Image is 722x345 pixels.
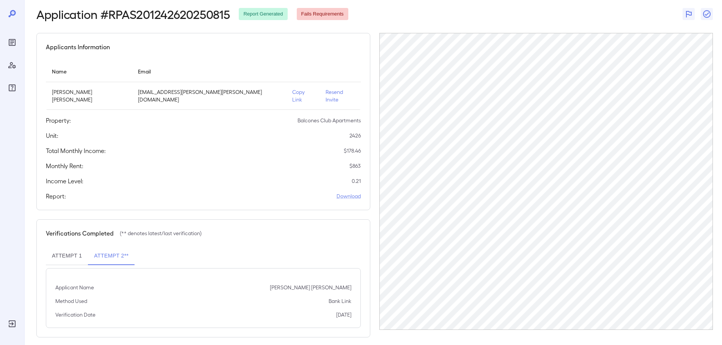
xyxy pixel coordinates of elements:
[46,61,132,82] th: Name
[239,11,287,18] span: Report Generated
[88,247,135,265] button: Attempt 2**
[6,318,18,330] div: Log Out
[352,177,361,185] p: 0.21
[337,192,361,200] a: Download
[120,229,202,237] p: (** denotes latest/last verification)
[344,147,361,155] p: $ 178.46
[52,88,126,103] p: [PERSON_NAME] [PERSON_NAME]
[46,161,83,170] h5: Monthly Rent:
[46,247,88,265] button: Attempt 1
[6,82,18,94] div: FAQ
[297,11,348,18] span: Fails Requirements
[36,7,230,21] h2: Application # RPAS201242620250815
[132,61,286,82] th: Email
[326,88,354,103] p: Resend Invite
[6,59,18,71] div: Manage Users
[292,88,314,103] p: Copy Link
[349,162,361,170] p: $ 863
[270,284,351,291] p: [PERSON_NAME] [PERSON_NAME]
[298,117,361,124] p: Balcones Club Apartments
[55,311,96,318] p: Verification Date
[55,284,94,291] p: Applicant Name
[6,36,18,48] div: Reports
[138,88,280,103] p: [EMAIL_ADDRESS][PERSON_NAME][PERSON_NAME][DOMAIN_NAME]
[329,297,351,305] p: Bank Link
[683,8,695,20] button: Flag Report
[46,146,106,155] h5: Total Monthly Income:
[46,131,58,140] h5: Unit:
[46,61,361,110] table: simple table
[336,311,351,318] p: [DATE]
[46,176,83,186] h5: Income Level:
[349,132,361,139] p: 2426
[55,297,87,305] p: Method Used
[46,192,66,201] h5: Report:
[46,229,114,238] h5: Verifications Completed
[46,116,71,125] h5: Property:
[701,8,713,20] button: Close Report
[46,42,110,52] h5: Applicants Information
